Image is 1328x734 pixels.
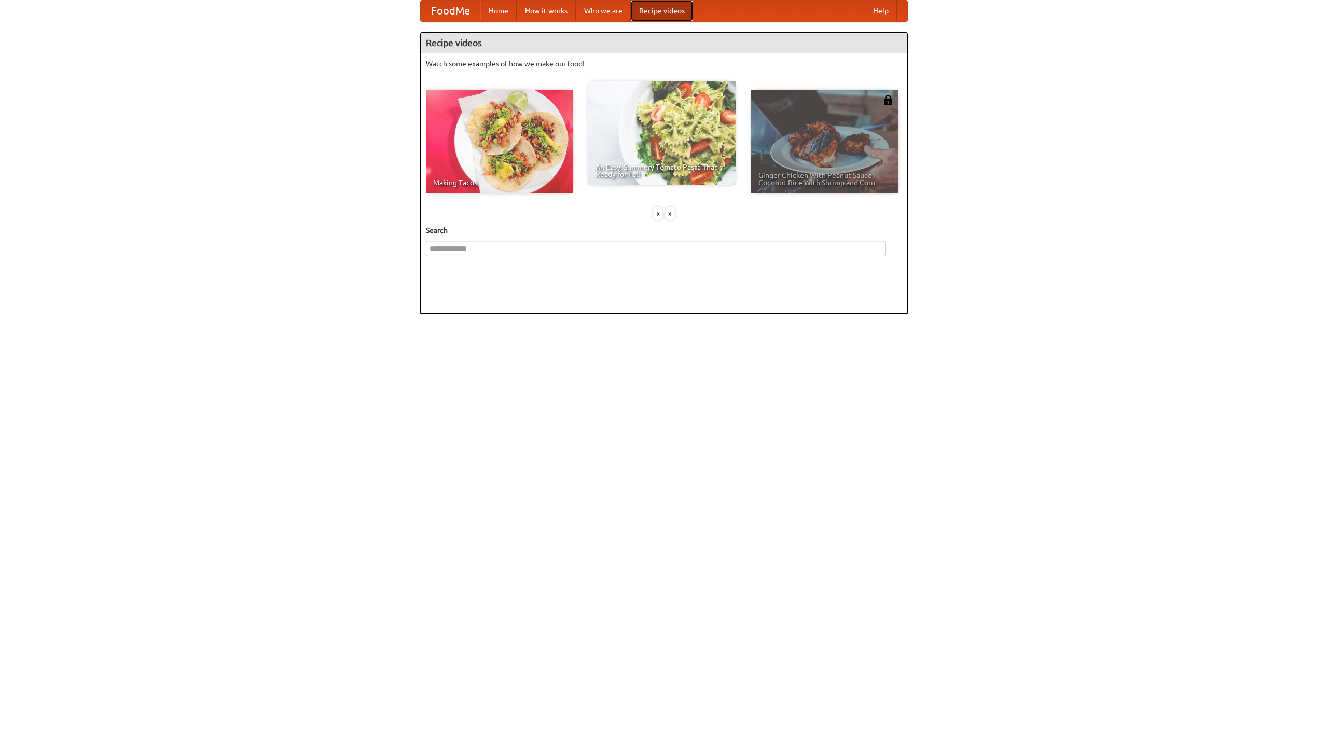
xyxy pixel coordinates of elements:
span: An Easy, Summery Tomato Pasta That's Ready for Fall [596,163,728,178]
a: FoodMe [421,1,480,21]
div: » [666,207,675,220]
div: « [653,207,662,220]
a: Who we are [576,1,631,21]
p: Watch some examples of how we make our food! [426,59,902,69]
a: Making Tacos [426,90,573,193]
a: An Easy, Summery Tomato Pasta That's Ready for Fall [588,81,736,185]
h5: Search [426,225,902,236]
span: Making Tacos [433,179,566,186]
a: Help [865,1,897,21]
h4: Recipe videos [421,33,907,53]
a: Home [480,1,517,21]
a: How it works [517,1,576,21]
a: Recipe videos [631,1,693,21]
img: 483408.png [883,95,893,105]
